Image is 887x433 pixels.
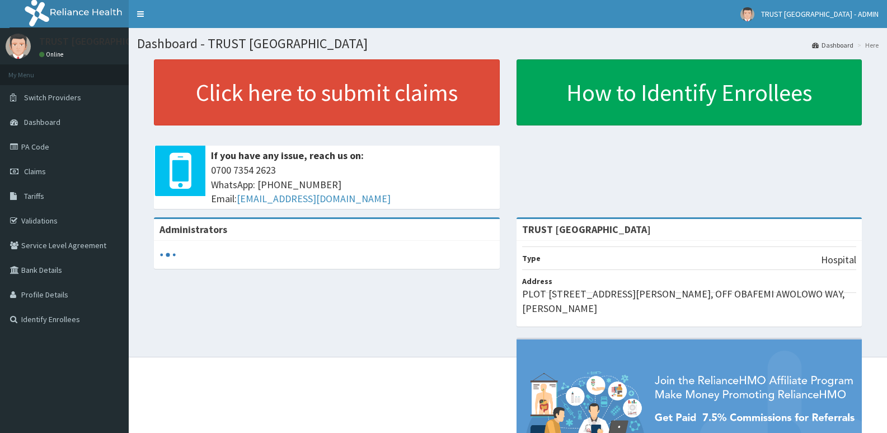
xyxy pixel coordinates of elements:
a: Click here to submit claims [154,59,500,125]
a: Online [39,50,66,58]
svg: audio-loading [159,246,176,263]
b: Type [522,253,541,263]
img: User Image [740,7,754,21]
p: TRUST [GEOGRAPHIC_DATA] - ADMIN [39,36,199,46]
img: User Image [6,34,31,59]
h1: Dashboard - TRUST [GEOGRAPHIC_DATA] [137,36,879,51]
p: Hospital [821,253,856,267]
a: Dashboard [812,40,853,50]
li: Here [855,40,879,50]
b: Administrators [159,223,227,236]
b: Address [522,276,552,286]
a: How to Identify Enrollees [517,59,862,125]
span: Claims [24,166,46,176]
span: TRUST [GEOGRAPHIC_DATA] - ADMIN [761,9,879,19]
strong: TRUST [GEOGRAPHIC_DATA] [522,223,651,236]
span: Dashboard [24,117,60,127]
span: Tariffs [24,191,44,201]
a: [EMAIL_ADDRESS][DOMAIN_NAME] [237,192,391,205]
span: 0700 7354 2623 WhatsApp: [PHONE_NUMBER] Email: [211,163,494,206]
p: PLOT [STREET_ADDRESS][PERSON_NAME], OFF OBAFEMI AWOLOWO WAY, [PERSON_NAME] [522,287,857,315]
b: If you have any issue, reach us on: [211,149,364,162]
span: Switch Providers [24,92,81,103]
